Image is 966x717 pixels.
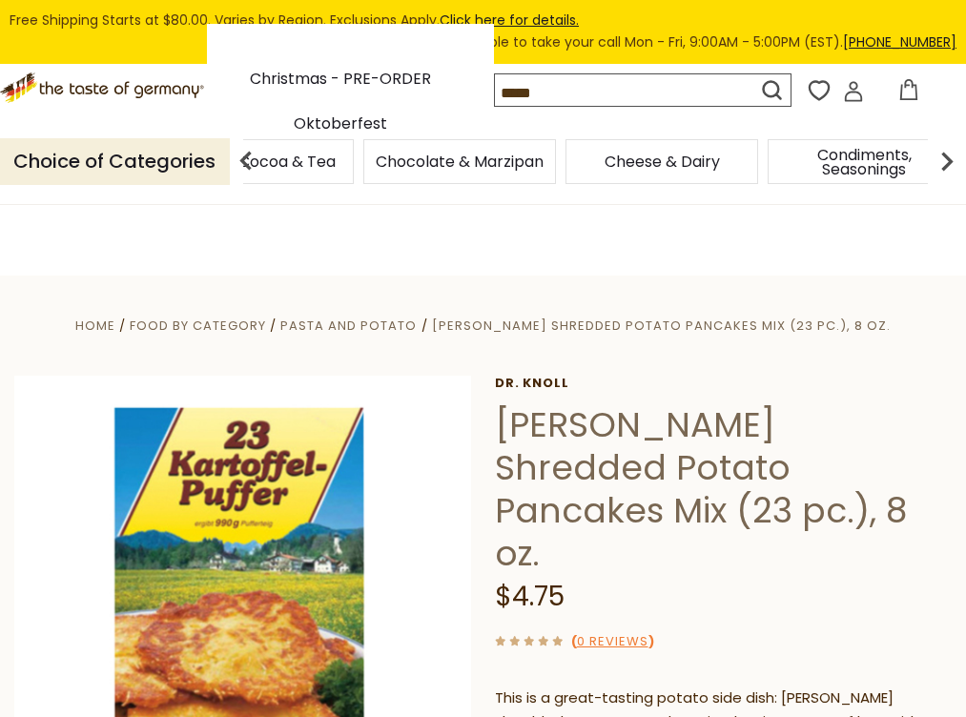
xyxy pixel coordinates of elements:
span: ( ) [571,632,654,650]
img: next arrow [928,142,966,180]
a: Dr. Knoll [495,376,952,391]
a: Food By Category [130,317,266,335]
div: Free Shipping Starts at $80.00. Varies by Region. Exclusions Apply. [10,10,956,54]
span: $4.75 [495,578,565,615]
a: Condiments, Seasonings [773,148,955,176]
h1: [PERSON_NAME] Shredded Potato Pancakes Mix (23 pc.), 8 oz. [495,403,952,575]
span: *Available to take your call Mon - Fri, 9:00AM - 5:00PM (EST). [443,31,956,53]
a: [PERSON_NAME] Shredded Potato Pancakes Mix (23 pc.), 8 oz. [432,317,891,335]
a: Cheese & Dairy [605,154,720,169]
a: Pasta and Potato [280,317,417,335]
a: Home [75,317,115,335]
a: Oktoberfest [294,112,387,137]
a: Click here for details. [440,10,579,30]
a: [PHONE_NUMBER] [843,32,956,51]
a: Chocolate & Marzipan [376,154,544,169]
img: previous arrow [227,142,265,180]
a: Christmas - PRE-ORDER [250,67,431,92]
a: 0 Reviews [577,632,648,652]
